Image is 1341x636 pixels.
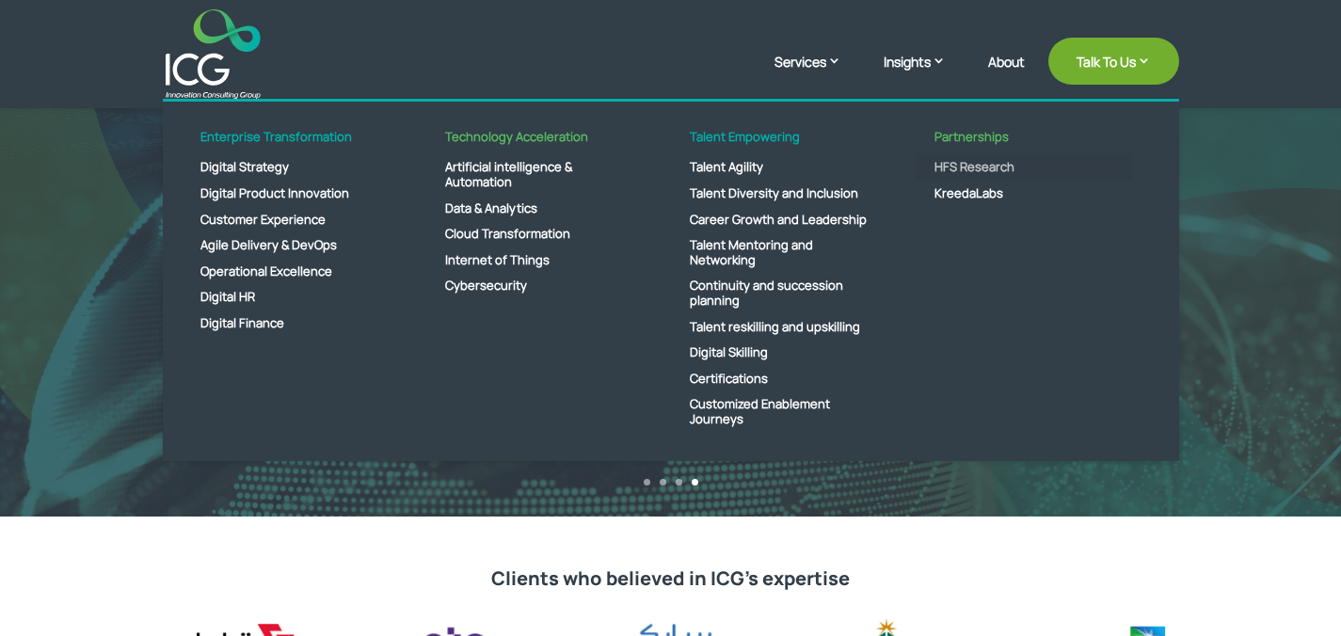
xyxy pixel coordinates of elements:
[426,273,643,299] a: Cybersecurity
[1048,38,1179,85] a: Talk To Us
[916,154,1132,181] a: HFS Research
[182,154,398,181] a: Digital Strategy
[692,479,698,485] a: 4
[182,310,398,337] a: Digital Finance
[182,207,398,233] a: Customer Experience
[644,479,650,485] a: 1
[671,130,887,155] a: Talent Empowering
[182,181,398,207] a: Digital Product Innovation
[671,181,887,207] a: Talent Diversity and Inclusion
[426,247,643,274] a: Internet of Things
[166,9,261,99] img: ICG
[671,154,887,181] a: Talent Agility
[426,154,643,195] a: Artificial intelligence & Automation
[671,340,887,366] a: Digital Skilling
[182,259,398,285] a: Operational Excellence
[163,567,1179,599] h2: Clients who believed in ICG’s expertise
[676,479,682,485] a: 3
[988,55,1025,99] a: About
[671,273,887,313] a: Continuity and succession planning
[916,181,1132,207] a: KreedaLabs
[182,232,398,259] a: Agile Delivery & DevOps
[671,207,887,233] a: Career Growth and Leadership
[426,130,643,155] a: Technology Acceleration
[671,366,887,392] a: Certifications
[774,52,860,99] a: Services
[884,52,965,99] a: Insights
[182,130,398,155] a: Enterprise Transformation
[916,130,1132,155] a: Partnerships
[671,232,887,273] a: Talent Mentoring and Networking
[671,314,887,341] a: Talent reskilling and upskilling
[660,479,666,485] a: 2
[1018,433,1341,636] iframe: Chat Widget
[426,196,643,222] a: Data & Analytics
[182,284,398,310] a: Digital HR
[671,391,887,432] a: Customized Enablement Journeys
[426,221,643,247] a: Cloud Transformation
